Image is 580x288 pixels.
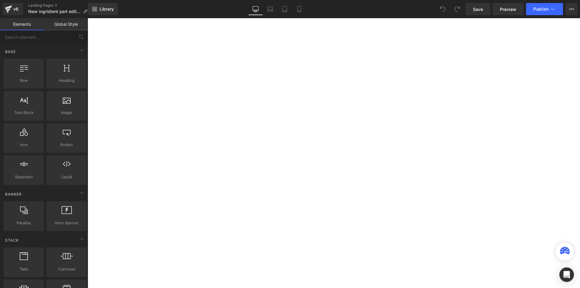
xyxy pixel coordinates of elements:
span: Liquid [48,174,85,180]
div: v6 [12,5,20,13]
a: v6 [2,3,23,15]
span: Button [48,142,85,148]
button: Undo [437,3,449,15]
span: Preview [500,6,516,12]
span: Stack [5,237,19,243]
a: Desktop [248,3,263,15]
span: Library [99,6,114,12]
button: Publish [526,3,563,15]
span: Icon [5,142,42,148]
span: Hero Banner [48,220,85,226]
span: Banner [5,191,22,197]
a: Global Style [44,18,88,30]
span: Image [48,109,85,116]
a: Mobile [292,3,307,15]
a: Laptop [263,3,277,15]
a: New Library [88,3,118,15]
button: Redo [451,3,463,15]
span: Tabs [5,266,42,272]
span: Base [5,49,16,55]
span: Heading [48,77,85,84]
a: Tablet [277,3,292,15]
span: Separator [5,174,42,180]
a: Preview [493,3,524,15]
button: More [565,3,578,15]
span: Row [5,77,42,84]
span: Parallax [5,220,42,226]
a: Landing Pages [28,3,92,8]
span: Publish [533,7,548,12]
span: Carousel [48,266,85,272]
span: Text Block [5,109,42,116]
div: Open Intercom Messenger [559,267,574,282]
span: Save [473,6,483,12]
span: New ingridient part editing [28,9,81,14]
